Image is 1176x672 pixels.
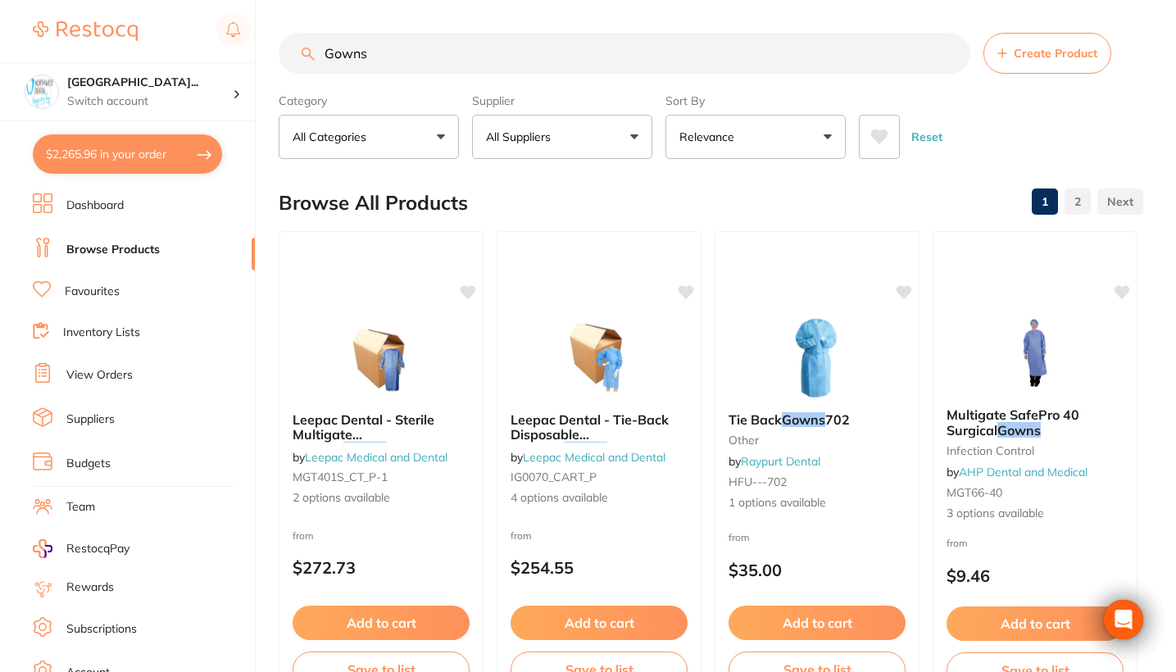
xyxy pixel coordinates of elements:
[293,470,388,484] span: MGT401S_CT_P-1
[511,412,688,443] b: Leepac Dental - Tie-Back Disposable Isolation Gowns *Carton (Level 2 | Extra Thick) - High Qualit...
[1065,185,1091,218] a: 2
[982,312,1088,394] img: Multigate SafePro 40 Surgical Gowns
[947,606,1124,641] button: Add to cart
[665,93,846,108] label: Sort By
[947,566,1124,585] p: $9.46
[293,606,470,640] button: Add to cart
[66,367,133,384] a: View Orders
[997,422,1041,438] em: Gowns
[511,490,688,506] span: 4 options available
[33,539,52,558] img: RestocqPay
[1104,600,1143,639] div: Open Intercom Messenger
[511,411,669,458] span: Leepac Dental - Tie-Back Disposable Isolation
[729,606,906,640] button: Add to cart
[729,495,906,511] span: 1 options available
[947,537,968,549] span: from
[729,531,750,543] span: from
[66,579,114,596] a: Rewards
[947,406,1079,438] span: Multigate SafePro 40 Surgical
[741,454,820,469] a: Raypurt Dental
[959,465,1087,479] a: AHP Dental and Medical
[279,93,459,108] label: Category
[293,529,314,542] span: from
[25,75,58,108] img: North West Dental Wynyard
[679,129,741,145] p: Relevance
[511,529,532,542] span: from
[906,115,947,159] button: Reset
[546,317,652,399] img: Leepac Dental - Tie-Back Disposable Isolation Gowns *Carton (Level 2 | Extra Thick) - High Qualit...
[564,442,607,458] em: Gowns
[66,499,95,515] a: Team
[293,558,470,577] p: $272.73
[66,242,160,258] a: Browse Products
[33,134,222,174] button: $2,265.96 in your order
[511,558,688,577] p: $254.55
[665,115,846,159] button: Relevance
[1014,47,1097,60] span: Create Product
[729,411,782,428] span: Tie Back
[523,450,665,465] a: Leepac Medical and Dental
[293,129,373,145] p: All Categories
[782,411,825,428] em: Gowns
[729,434,906,447] small: other
[63,325,140,341] a: Inventory Lists
[764,317,870,399] img: Tie Back Gowns 702
[293,490,470,506] span: 2 options available
[472,115,652,159] button: All Suppliers
[279,192,468,215] h2: Browse All Products
[33,539,129,558] a: RestocqPay
[947,465,1087,479] span: by
[729,454,820,469] span: by
[67,93,233,110] p: Switch account
[947,407,1124,438] b: Multigate SafePro 40 Surgical Gowns
[1032,185,1058,218] a: 1
[825,411,850,428] span: 702
[33,12,138,50] a: Restocq Logo
[343,442,387,458] em: Gowns
[947,444,1124,457] small: infection control
[66,621,137,638] a: Subscriptions
[66,541,129,557] span: RestocqPay
[486,129,557,145] p: All Suppliers
[328,317,434,399] img: Leepac Dental - Sterile Multigate Surgical Gowns (Carton) - High Quality Dental Product
[472,93,652,108] label: Supplier
[293,412,470,443] b: Leepac Dental - Sterile Multigate Surgical Gowns (Carton) - High Quality Dental Product
[947,485,1002,500] span: MGT66-40
[66,456,111,472] a: Budgets
[67,75,233,91] h4: North West Dental Wynyard
[729,561,906,579] p: $35.00
[293,411,434,458] span: Leepac Dental - Sterile Multigate Surgical
[511,606,688,640] button: Add to cart
[279,33,970,74] input: Search Products
[279,115,459,159] button: All Categories
[511,470,597,484] span: IG0070_CART_P
[65,284,120,300] a: Favourites
[947,506,1124,522] span: 3 options available
[729,412,906,427] b: Tie Back Gowns 702
[511,450,665,465] span: by
[66,198,124,214] a: Dashboard
[33,21,138,41] img: Restocq Logo
[305,450,447,465] a: Leepac Medical and Dental
[293,450,447,465] span: by
[729,474,787,489] span: HFU---702
[983,33,1111,74] button: Create Product
[66,411,115,428] a: Suppliers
